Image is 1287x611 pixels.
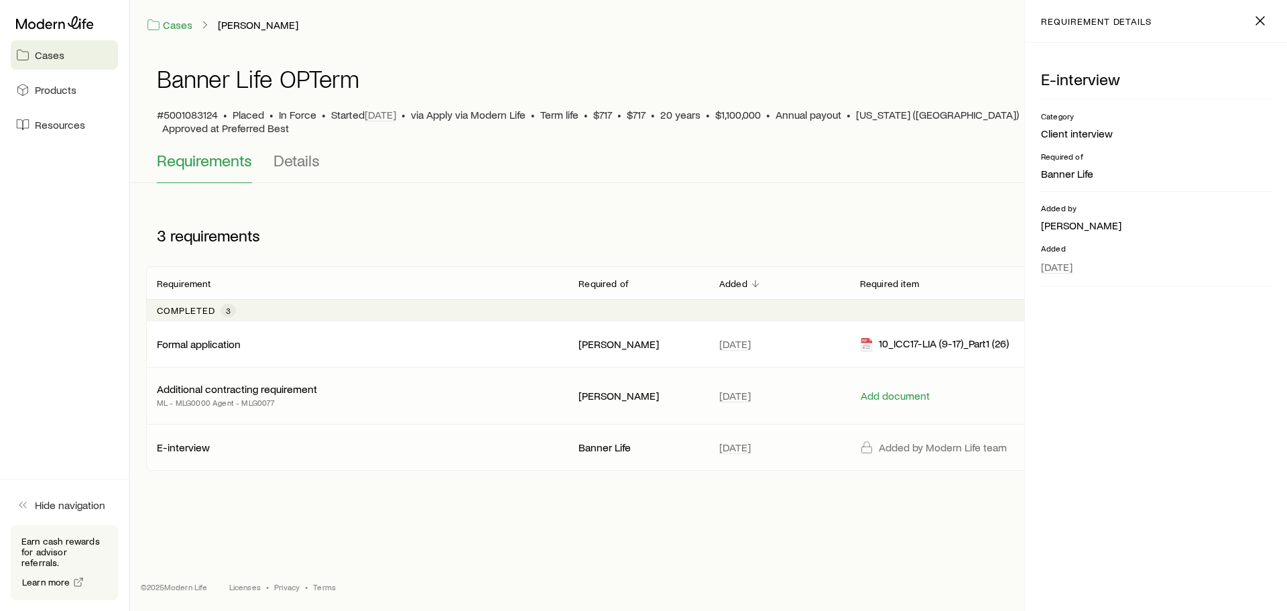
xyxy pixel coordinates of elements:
[11,75,118,105] a: Products
[22,577,70,587] span: Learn more
[157,278,210,289] p: Requirement
[279,108,316,121] span: In Force
[860,337,1009,352] div: 10_ICC17-LIA (9-17)_Part1 (26)
[719,441,751,454] span: [DATE]
[860,278,919,289] p: Required item
[1041,70,1271,89] p: E-interview
[584,108,588,121] span: •
[578,278,629,289] p: Required of
[217,19,299,32] a: [PERSON_NAME]
[146,17,193,33] a: Cases
[1041,203,1271,213] p: Added by
[35,498,105,512] span: Hide navigation
[879,441,1007,454] p: Added by Modern Life team
[157,151,252,170] span: Requirements
[578,337,698,351] p: [PERSON_NAME]
[11,490,118,520] button: Hide navigation
[11,40,118,70] a: Cases
[157,65,359,92] h1: Banner Life OPTerm
[531,108,535,121] span: •
[627,108,646,121] span: $717
[274,581,300,592] a: Privacy
[157,382,317,396] p: Additional contracting requirement
[223,108,227,121] span: •
[402,108,406,121] span: •
[1041,260,1072,274] span: [DATE]
[719,389,751,402] span: [DATE]
[1041,151,1271,162] p: Required of
[766,108,770,121] span: •
[226,305,231,316] span: 3
[1041,111,1271,121] p: Category
[157,108,218,121] span: #5001083124
[331,108,396,121] p: Started
[322,108,326,121] span: •
[141,581,208,592] p: © 2025 Modern Life
[233,108,264,121] p: Placed
[35,48,64,62] span: Cases
[157,226,166,245] span: 3
[313,581,336,592] a: Terms
[847,108,851,121] span: •
[162,121,289,135] span: Approved at Preferred Best
[578,441,698,454] p: Banner Life
[411,108,526,121] span: via Apply via Modern Life
[11,525,118,600] div: Earn cash rewards for advisor referrals.Learn more
[157,305,215,316] p: Completed
[856,108,1019,121] span: [US_STATE] ([GEOGRAPHIC_DATA])
[229,581,261,592] a: Licenses
[593,108,612,121] span: $717
[305,581,308,592] span: •
[273,151,320,170] span: Details
[1041,219,1271,232] p: [PERSON_NAME]
[157,337,241,351] p: Formal application
[1041,16,1152,27] p: requirement details
[1041,167,1271,180] p: Banner Life
[715,108,761,121] span: $1,100,000
[157,441,210,454] p: E-interview
[21,536,107,568] p: Earn cash rewards for advisor referrals.
[860,390,930,402] button: Add document
[35,118,85,131] span: Resources
[11,110,118,140] a: Resources
[365,108,396,121] span: [DATE]
[269,108,273,121] span: •
[157,396,317,409] p: ML - MLG0000 Agent - MLG0077
[719,337,751,351] span: [DATE]
[1041,127,1271,140] p: Client interview
[540,108,578,121] span: Term life
[706,108,710,121] span: •
[170,226,260,245] span: requirements
[660,108,700,121] span: 20 years
[157,151,1260,183] div: Application details tabs
[1041,243,1271,254] p: Added
[776,108,841,121] span: Annual payout
[266,581,269,592] span: •
[617,108,621,121] span: •
[35,83,76,97] span: Products
[578,389,698,402] p: [PERSON_NAME]
[651,108,655,121] span: •
[719,278,747,289] p: Added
